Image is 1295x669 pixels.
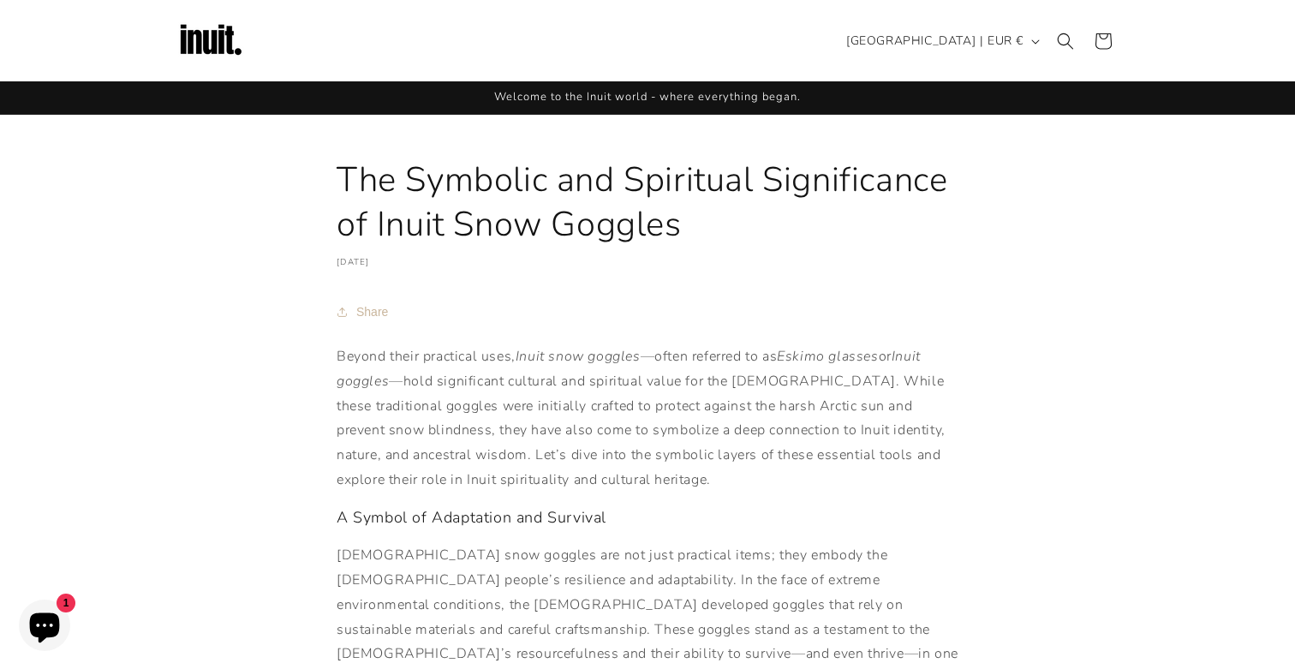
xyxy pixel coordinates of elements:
em: Inuit snow goggles [516,347,641,366]
button: [GEOGRAPHIC_DATA] | EUR € [836,25,1047,57]
div: Announcement [176,81,1119,114]
p: Beyond their practical uses, —often referred to as or —hold significant cultural and spiritual va... [337,344,958,493]
span: Welcome to the Inuit world - where everything began. [494,89,801,105]
em: Eskimo glasses [777,347,878,366]
img: Inuit Logo [176,7,245,75]
time: [DATE] [337,256,370,268]
button: Share [337,293,393,331]
em: Inuit goggles [337,347,921,391]
h3: A Symbol of Adaptation and Survival [337,508,958,528]
summary: Search [1047,22,1084,60]
h1: The Symbolic and Spiritual Significance of Inuit Snow Goggles [337,158,958,247]
inbox-online-store-chat: Shopify online store chat [14,600,75,655]
span: [GEOGRAPHIC_DATA] | EUR € [846,32,1023,50]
